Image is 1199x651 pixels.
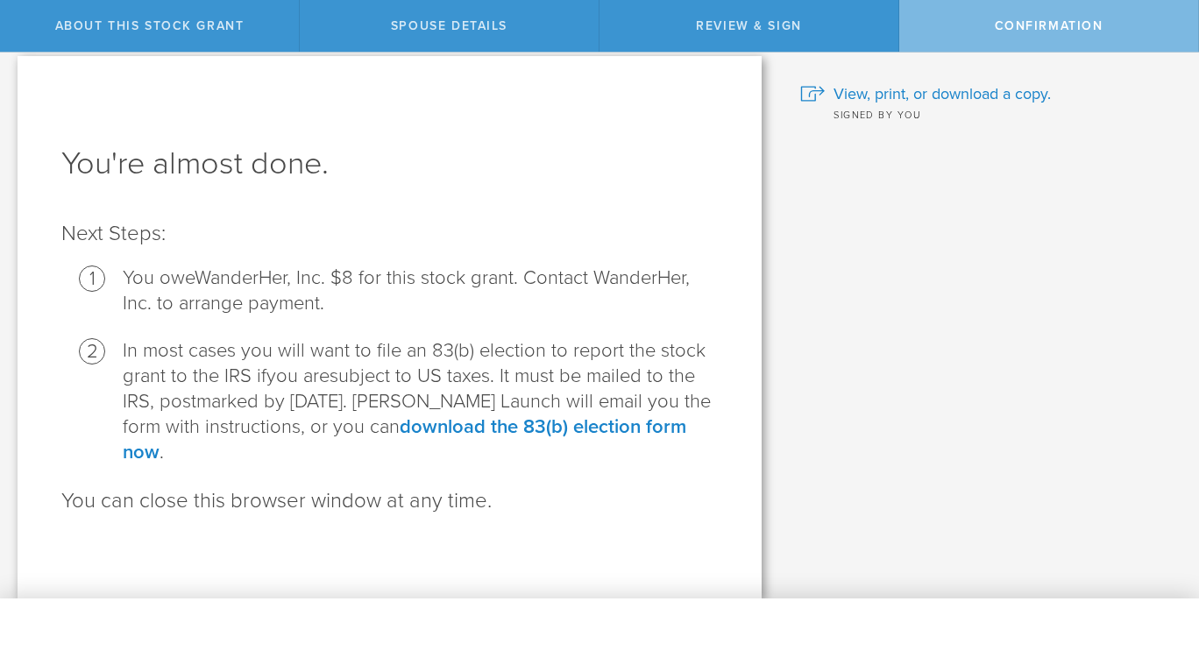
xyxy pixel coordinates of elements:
span: Spouse Details [391,18,507,33]
p: Next Steps: [61,220,718,248]
div: Signed by you [800,105,1173,123]
h1: You're almost done. [61,143,718,185]
span: you are [266,364,330,387]
li: WanderHer, Inc. $8 for this stock grant. Contact WanderHer, Inc. to arrange payment. [123,265,718,316]
p: You can close this browser window at any time. [61,487,718,515]
a: download the 83(b) election form now [123,415,686,463]
span: About this stock grant [55,18,245,33]
div: Widget de chat [1111,514,1199,598]
span: Review & Sign [696,18,802,33]
span: Confirmation [995,18,1103,33]
span: View, print, or download a copy. [834,82,1051,105]
span: You owe [123,266,195,289]
li: In most cases you will want to file an 83(b) election to report the stock grant to the IRS if sub... [123,338,718,465]
iframe: Chat Widget [1111,514,1199,598]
